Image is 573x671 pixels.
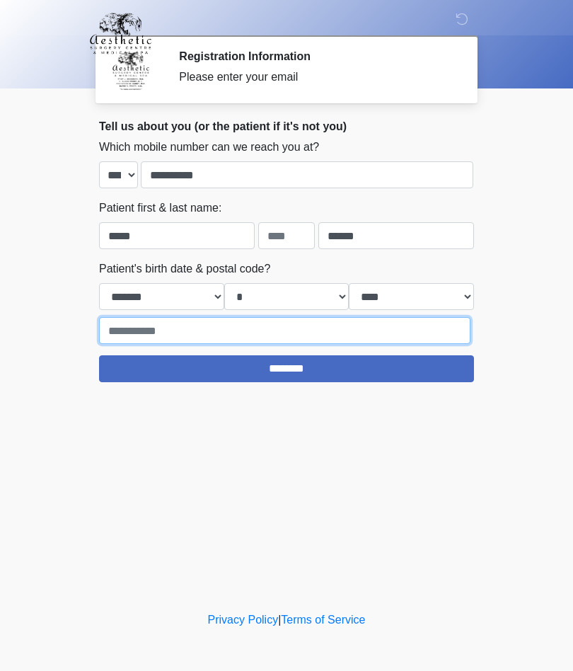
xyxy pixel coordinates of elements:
label: Patient first & last name: [99,200,221,217]
img: Agent Avatar [110,50,152,92]
label: Patient's birth date & postal code? [99,260,270,277]
h2: Tell us about you (or the patient if it's not you) [99,120,474,133]
label: Which mobile number can we reach you at? [99,139,319,156]
div: Please enter your email [179,69,453,86]
a: Privacy Policy [208,614,279,626]
img: Aesthetic Surgery Centre, PLLC Logo [85,11,156,56]
a: Terms of Service [281,614,365,626]
a: | [278,614,281,626]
